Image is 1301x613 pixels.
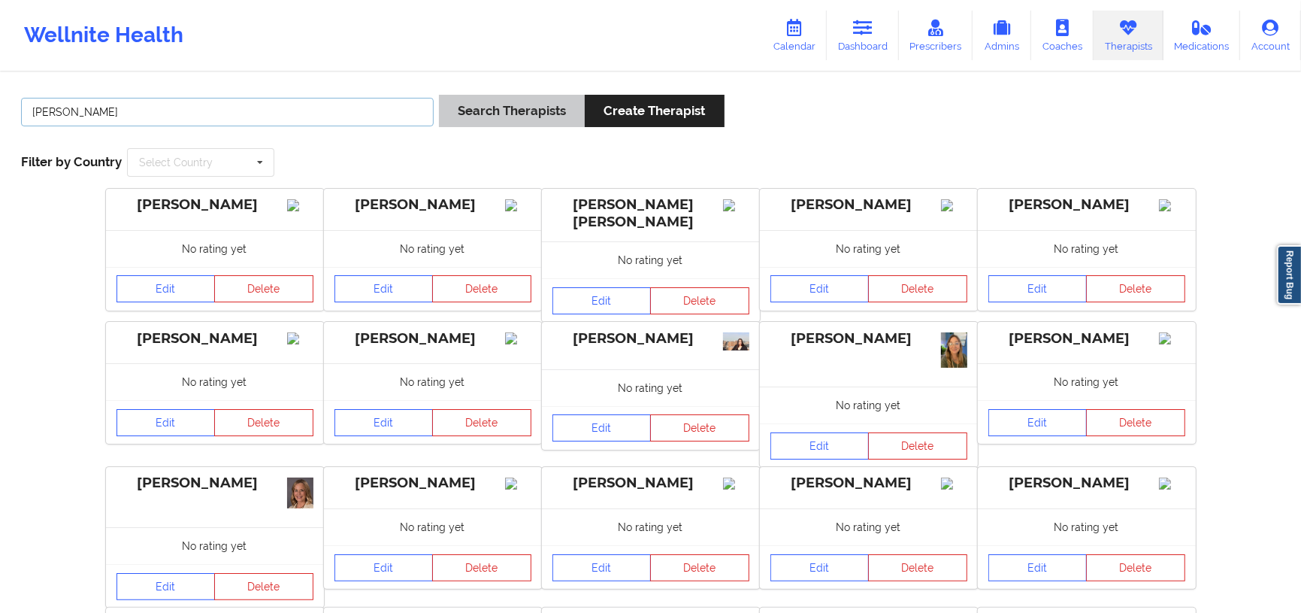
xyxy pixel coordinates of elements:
[650,414,749,442] button: Delete
[214,573,313,600] button: Delete
[334,475,531,492] div: [PERSON_NAME]
[941,478,967,490] img: Image%2Fplaceholer-image.png
[106,363,324,400] div: No rating yet
[973,11,1031,60] a: Admins
[770,275,870,302] a: Edit
[868,554,967,581] button: Delete
[1086,275,1185,302] button: Delete
[542,241,760,278] div: No rating yet
[116,275,216,302] a: Edit
[650,554,749,581] button: Delete
[552,414,652,442] a: Edit
[214,275,313,302] button: Delete
[287,478,313,508] img: 76ee8291-8f17-44e6-8fc5-4c7847326203_headshot.jpg
[505,199,531,211] img: Image%2Fplaceholer-image.png
[106,230,324,267] div: No rating yet
[214,409,313,436] button: Delete
[334,554,434,581] a: Edit
[723,332,749,350] img: 56804b98-7a2f-4106-968d-f09fea9c123c_IMG_20250415_114551_(1).jpg
[760,387,978,423] div: No rating yet
[1094,11,1163,60] a: Therapists
[1159,332,1185,344] img: Image%2Fplaceholer-image.png
[505,478,531,490] img: Image%2Fplaceholer-image.png
[827,11,899,60] a: Dashboard
[324,363,542,400] div: No rating yet
[1159,199,1185,211] img: Image%2Fplaceholer-image.png
[21,98,434,126] input: Search Keywords
[770,475,967,492] div: [PERSON_NAME]
[988,330,1185,347] div: [PERSON_NAME]
[542,508,760,545] div: No rating yet
[988,475,1185,492] div: [PERSON_NAME]
[116,330,313,347] div: [PERSON_NAME]
[1240,11,1301,60] a: Account
[941,332,967,368] img: e7099212-b01d-455a-9d9f-c09e9b7c51eb_IMG_2823.jpeg
[439,95,585,127] button: Search Therapists
[770,196,967,214] div: [PERSON_NAME]
[552,330,749,347] div: [PERSON_NAME]
[1086,554,1185,581] button: Delete
[770,432,870,460] a: Edit
[868,432,967,460] button: Delete
[432,554,531,581] button: Delete
[116,196,313,214] div: [PERSON_NAME]
[542,369,760,406] div: No rating yet
[941,199,967,211] img: Image%2Fplaceholer-image.png
[287,332,313,344] img: Image%2Fplaceholer-image.png
[760,230,978,267] div: No rating yet
[868,275,967,302] button: Delete
[650,287,749,314] button: Delete
[505,332,531,344] img: Image%2Fplaceholer-image.png
[324,230,542,267] div: No rating yet
[21,154,122,169] span: Filter by Country
[552,287,652,314] a: Edit
[324,508,542,545] div: No rating yet
[723,478,749,490] img: Image%2Fplaceholer-image.png
[432,409,531,436] button: Delete
[552,475,749,492] div: [PERSON_NAME]
[585,95,724,127] button: Create Therapist
[988,409,1088,436] a: Edit
[116,573,216,600] a: Edit
[334,409,434,436] a: Edit
[1163,11,1241,60] a: Medications
[552,196,749,231] div: [PERSON_NAME] [PERSON_NAME]
[988,554,1088,581] a: Edit
[116,475,313,492] div: [PERSON_NAME]
[116,409,216,436] a: Edit
[1086,409,1185,436] button: Delete
[762,11,827,60] a: Calendar
[723,199,749,211] img: Image%2Fplaceholer-image.png
[432,275,531,302] button: Delete
[552,554,652,581] a: Edit
[988,196,1185,214] div: [PERSON_NAME]
[287,199,313,211] img: Image%2Fplaceholer-image.png
[988,275,1088,302] a: Edit
[106,527,324,564] div: No rating yet
[334,275,434,302] a: Edit
[760,508,978,545] div: No rating yet
[899,11,973,60] a: Prescribers
[978,363,1196,400] div: No rating yet
[1031,11,1094,60] a: Coaches
[1159,478,1185,490] img: Image%2Fplaceholer-image.png
[334,330,531,347] div: [PERSON_NAME]
[1277,245,1301,305] a: Report Bug
[139,157,213,168] div: Select Country
[770,554,870,581] a: Edit
[978,230,1196,267] div: No rating yet
[770,330,967,347] div: [PERSON_NAME]
[334,196,531,214] div: [PERSON_NAME]
[978,508,1196,545] div: No rating yet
